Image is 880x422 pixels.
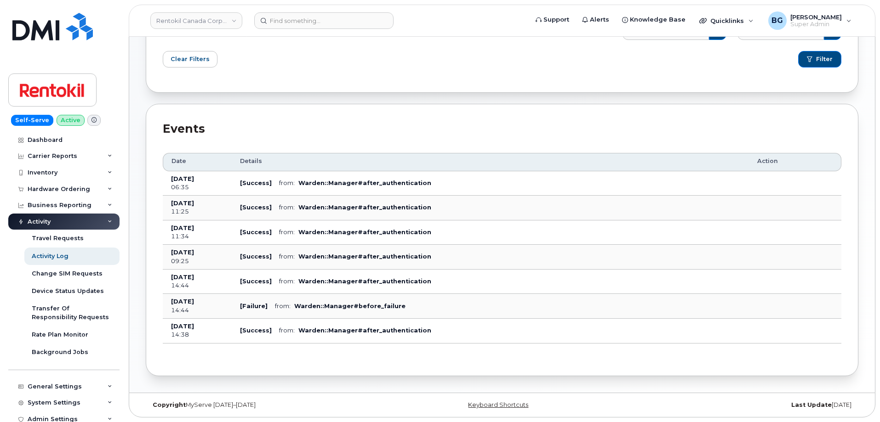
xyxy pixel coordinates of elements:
[790,13,842,21] span: [PERSON_NAME]
[298,327,431,334] b: Warden::Manager#after_authentication
[749,153,841,171] th: Action
[171,208,223,216] div: 11:25
[240,180,272,186] b: [Success]
[171,225,194,231] b: [DATE]
[171,257,223,265] div: 09:25
[240,303,268,309] b: [Failure]
[590,15,609,24] span: Alerts
[790,21,842,28] span: Super Admin
[294,303,406,309] b: Warden::Manager#before_failure
[150,12,242,29] a: Rentokil Canada Corporate
[171,274,194,281] b: [DATE]
[163,121,841,137] div: Events
[279,278,295,285] span: from:
[240,327,272,334] b: [Success]
[543,15,569,24] span: Support
[798,51,841,68] button: Filter
[529,11,576,29] a: Support
[171,55,210,63] span: Clear Filters
[468,401,528,408] a: Keyboard Shortcuts
[279,327,295,334] span: from:
[171,157,186,165] span: Date
[240,253,272,260] b: [Success]
[279,180,295,186] span: from:
[171,306,223,315] div: 14:44
[279,253,295,260] span: from:
[275,303,291,309] span: from:
[630,15,686,24] span: Knowledge Base
[163,51,217,68] button: Clear Filters
[762,11,858,30] div: Bill Geary
[621,401,858,409] div: [DATE]
[240,229,272,236] b: [Success]
[298,204,431,211] b: Warden::Manager#after_authentication
[576,11,616,29] a: Alerts
[171,249,194,256] b: [DATE]
[240,204,272,211] b: [Success]
[146,401,383,409] div: MyServe [DATE]–[DATE]
[279,204,295,211] span: from:
[171,183,223,191] div: 06:35
[240,157,262,165] span: Details
[240,278,272,285] b: [Success]
[710,17,744,24] span: Quicklinks
[616,11,692,29] a: Knowledge Base
[791,401,832,408] strong: Last Update
[171,232,223,241] div: 11:34
[171,200,194,207] b: [DATE]
[171,331,223,339] div: 14:38
[298,229,431,236] b: Warden::Manager#after_authentication
[816,55,833,63] span: Filter
[171,281,223,290] div: 14:44
[171,298,194,305] b: [DATE]
[254,12,394,29] input: Find something...
[693,11,760,30] div: Quicklinks
[771,15,783,26] span: BG
[171,175,194,182] b: [DATE]
[298,278,431,285] b: Warden::Manager#after_authentication
[279,229,295,236] span: from:
[153,401,186,408] strong: Copyright
[298,253,431,260] b: Warden::Manager#after_authentication
[171,323,194,330] b: [DATE]
[298,180,431,186] b: Warden::Manager#after_authentication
